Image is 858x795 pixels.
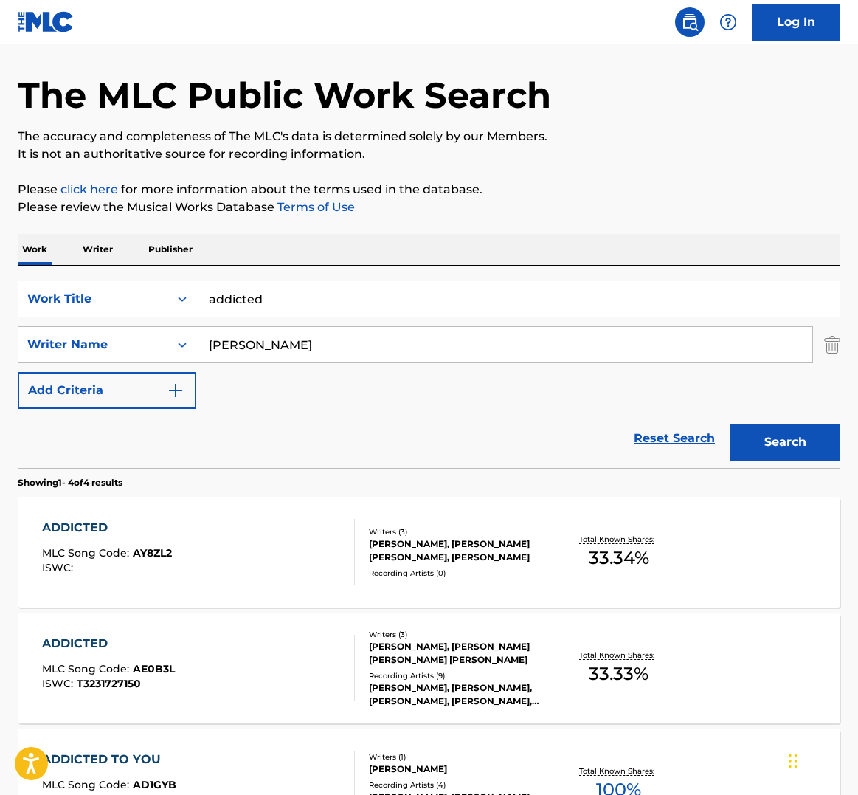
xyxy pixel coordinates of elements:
div: [PERSON_NAME], [PERSON_NAME] [PERSON_NAME] [PERSON_NAME] [369,640,550,667]
p: Total Known Shares: [579,534,658,545]
a: click here [60,182,118,196]
p: Work [18,234,52,265]
a: Log In [752,4,840,41]
a: Terms of Use [274,200,355,214]
div: Writers ( 1 ) [369,751,550,763]
p: Publisher [144,234,197,265]
p: Total Known Shares: [579,650,658,661]
span: ISWC : [42,561,77,574]
div: Writers ( 3 ) [369,629,550,640]
span: ISWC : [42,677,77,690]
div: Help [713,7,743,37]
h1: The MLC Public Work Search [18,73,551,117]
p: Showing 1 - 4 of 4 results [18,476,122,489]
span: MLC Song Code : [42,662,133,675]
p: Writer [78,234,117,265]
span: AY8ZL2 [133,546,172,560]
div: ADDICTED [42,635,175,653]
div: Recording Artists ( 0 ) [369,568,550,579]
a: ADDICTEDMLC Song Code:AY8ZL2ISWC:Writers (3)[PERSON_NAME], [PERSON_NAME] [PERSON_NAME], [PERSON_N... [18,497,840,608]
div: [PERSON_NAME] [369,763,550,776]
button: Search [730,424,840,461]
img: help [719,13,737,31]
span: AE0B3L [133,662,175,675]
div: Recording Artists ( 9 ) [369,670,550,681]
p: Total Known Shares: [579,765,658,777]
span: MLC Song Code : [42,546,133,560]
span: 33.34 % [589,545,649,571]
iframe: Chat Widget [784,724,858,795]
p: Please review the Musical Works Database [18,199,840,216]
img: MLC Logo [18,11,75,32]
div: ADDICTED [42,519,172,537]
span: 33.33 % [589,661,648,687]
button: Add Criteria [18,372,196,409]
div: Recording Artists ( 4 ) [369,779,550,791]
a: ADDICTEDMLC Song Code:AE0B3LISWC:T3231727150Writers (3)[PERSON_NAME], [PERSON_NAME] [PERSON_NAME]... [18,613,840,723]
div: [PERSON_NAME], [PERSON_NAME] [PERSON_NAME], [PERSON_NAME] [369,537,550,564]
div: Work Title [27,290,160,308]
div: [PERSON_NAME], [PERSON_NAME], [PERSON_NAME], [PERSON_NAME], [PERSON_NAME] [369,681,550,708]
img: search [681,13,699,31]
span: MLC Song Code : [42,778,133,791]
p: The accuracy and completeness of The MLC's data is determined solely by our Members. [18,128,840,145]
p: Please for more information about the terms used in the database. [18,181,840,199]
form: Search Form [18,281,840,468]
span: AD1GYB [133,778,176,791]
img: 9d2ae6d4665cec9f34b9.svg [167,382,184,399]
img: Delete Criterion [824,326,840,363]
a: Public Search [675,7,705,37]
div: Writers ( 3 ) [369,526,550,537]
div: ADDICTED TO YOU [42,751,176,768]
a: Reset Search [626,422,722,455]
span: T3231727150 [77,677,141,690]
div: Drag [789,739,798,783]
p: It is not an authoritative source for recording information. [18,145,840,163]
div: Writer Name [27,336,160,354]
